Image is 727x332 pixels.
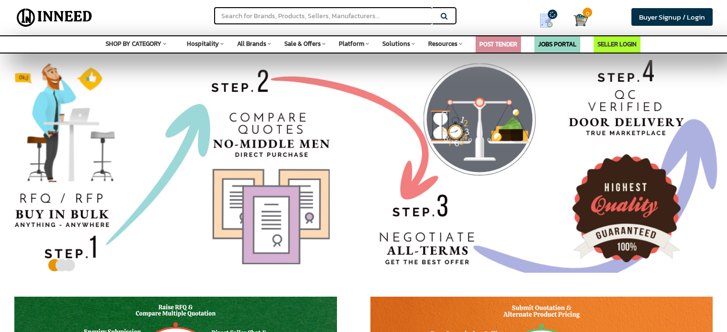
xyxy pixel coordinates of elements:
[574,10,581,31] a: Cart 0
[106,39,162,48] span: SHOP BY CATEGORY
[526,10,574,32] a: my Quotes
[339,39,364,48] span: Platform
[538,40,576,49] a: JOBS PORTAL
[382,39,410,48] span: Solutions
[583,8,592,17] span: 0
[539,13,553,28] img: Show My Quotes
[284,39,321,48] span: Sale & Offers
[428,39,457,48] span: Resources
[13,6,96,30] img: Inneed.Market
[597,40,637,49] a: SELLER LOGIN
[62,261,69,266] button: 3
[187,39,219,48] span: Hospitality
[479,40,517,49] a: POST TENDER
[631,8,713,26] a: Buyer Signup / Login
[639,11,705,22] span: Buyer Signup / Login
[47,261,54,266] button: 1
[54,261,62,266] button: 2
[214,7,432,24] input: Search for Brands, Products, Sellers, Manufacturers...
[574,13,588,27] img: Cart
[237,39,266,48] span: All Brands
